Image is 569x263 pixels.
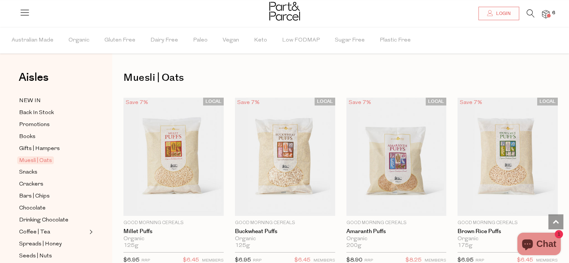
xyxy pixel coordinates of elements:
[19,120,50,129] span: Promotions
[68,27,89,53] span: Organic
[19,120,87,129] a: Promotions
[346,228,447,235] a: Amaranth Puffs
[19,144,87,153] a: Gifts | Hampers
[141,259,150,263] small: RRP
[123,98,150,108] div: Save 7%
[123,98,224,216] img: Millet Puffs
[380,27,411,53] span: Plastic Free
[19,69,49,86] span: Aisles
[346,236,447,242] div: Organic
[478,7,519,20] a: Login
[542,10,550,18] a: 6
[254,27,267,53] span: Keto
[315,98,335,105] span: LOCAL
[253,259,261,263] small: RRP
[346,257,362,263] span: $8.90
[346,98,373,108] div: Save 7%
[19,215,87,225] a: Drinking Chocolate
[426,98,446,105] span: LOCAL
[123,236,224,242] div: Organic
[123,69,558,86] h1: Muesli | Oats
[19,192,87,201] a: Bars | Chips
[193,27,208,53] span: Paleo
[202,259,224,263] small: MEMBERS
[458,257,474,263] span: $6.95
[494,10,511,17] span: Login
[550,10,557,16] span: 6
[458,236,558,242] div: Organic
[458,228,558,235] a: Brown Rice Puffs
[19,251,87,261] a: Seeds | Nuts
[19,168,37,177] span: Snacks
[19,108,87,117] a: Back In Stock
[235,242,250,249] span: 125g
[19,156,87,165] a: Muesli | Oats
[19,228,50,237] span: Coffee | Tea
[123,257,140,263] span: $6.95
[19,180,43,189] span: Crackers
[515,233,563,257] inbox-online-store-chat: Shopify online store chat
[335,27,365,53] span: Sugar Free
[19,168,87,177] a: Snacks
[19,132,87,141] a: Books
[364,259,373,263] small: RRP
[123,242,138,249] span: 125g
[123,220,224,226] p: Good Morning Cereals
[19,239,87,249] a: Spreads | Honey
[346,220,447,226] p: Good Morning Cereals
[537,98,558,105] span: LOCAL
[458,220,558,226] p: Good Morning Cereals
[19,180,87,189] a: Crackers
[425,259,446,263] small: MEMBERS
[19,96,87,105] a: NEW IN
[269,2,300,21] img: Part&Parcel
[19,204,87,213] a: Chocolate
[235,98,262,108] div: Save 7%
[458,98,484,108] div: Save 7%
[282,27,320,53] span: Low FODMAP
[19,144,60,153] span: Gifts | Hampers
[19,192,50,201] span: Bars | Chips
[19,204,46,213] span: Chocolate
[17,156,54,164] span: Muesli | Oats
[235,236,335,242] div: Organic
[19,216,68,225] span: Drinking Chocolate
[536,259,558,263] small: MEMBERS
[235,98,335,216] img: Buckwheat Puffs
[104,27,135,53] span: Gluten Free
[458,242,472,249] span: 175g
[346,98,447,216] img: Amaranth Puffs
[88,227,93,236] button: Expand/Collapse Coffee | Tea
[223,27,239,53] span: Vegan
[19,108,54,117] span: Back In Stock
[235,220,335,226] p: Good Morning Cereals
[19,227,87,237] a: Coffee | Tea
[19,252,52,261] span: Seeds | Nuts
[313,259,335,263] small: MEMBERS
[235,257,251,263] span: $6.95
[123,228,224,235] a: Millet Puffs
[150,27,178,53] span: Dairy Free
[19,132,36,141] span: Books
[458,98,558,216] img: Brown Rice Puffs
[475,259,484,263] small: RRP
[19,97,41,105] span: NEW IN
[203,98,224,105] span: LOCAL
[235,228,335,235] a: Buckwheat Puffs
[12,27,53,53] span: Australian Made
[19,72,49,91] a: Aisles
[19,240,62,249] span: Spreads | Honey
[346,242,361,249] span: 200g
